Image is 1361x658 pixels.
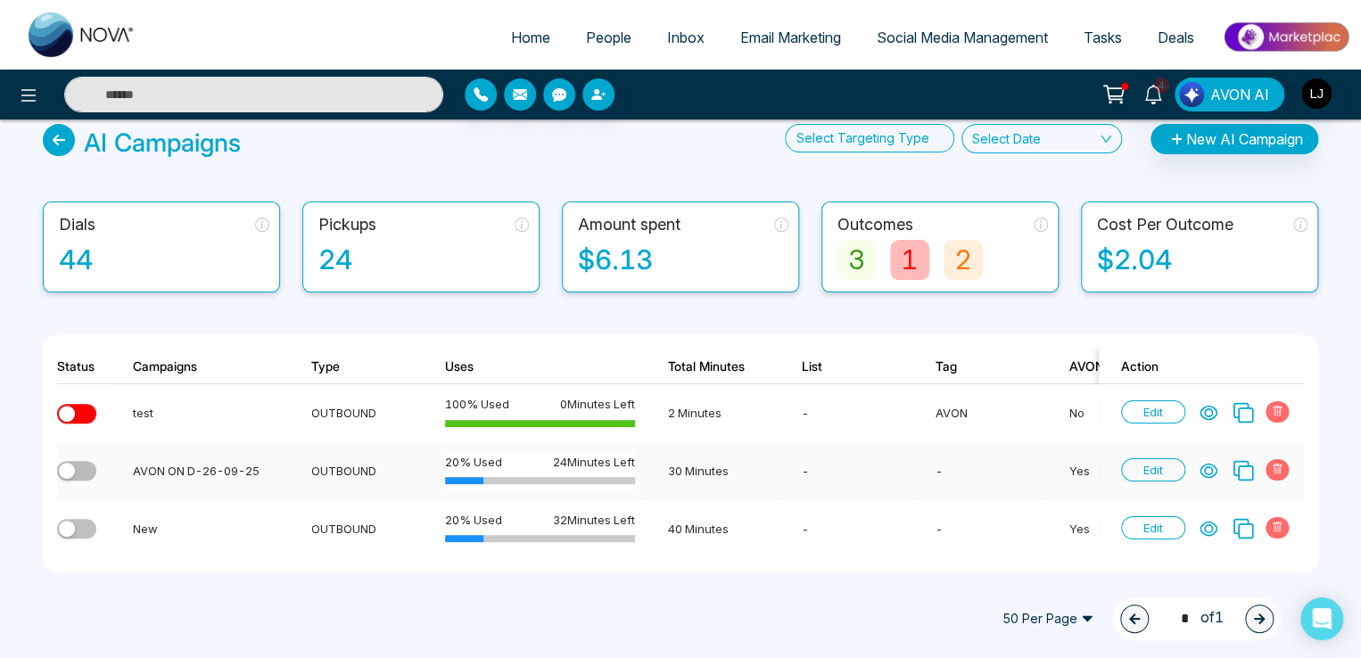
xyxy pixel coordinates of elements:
span: Inbox [667,29,705,46]
span: down [1100,133,1112,145]
td: - [779,442,913,500]
div: 2 [944,240,983,280]
span: Edit [1121,458,1185,481]
th: Uses [423,350,646,384]
a: Tasks [1066,21,1140,54]
td: Yes [1047,442,1234,500]
a: People [568,21,649,54]
div: 24 [318,240,529,280]
span: 0 Minutes Left [560,395,635,413]
img: Nova CRM Logo [29,12,136,57]
div: Amount spent [578,212,680,236]
div: AI Campaigns [84,124,241,161]
span: 50 Per Page [990,605,1106,633]
span: Social Media Management [877,29,1048,46]
div: Open Intercom Messenger [1300,597,1343,640]
span: 32 Minutes Left [553,511,635,529]
td: 40 Minutes [646,500,779,558]
th: AVON AI Calling Automation [1047,350,1234,384]
span: Edit [1121,400,1185,424]
a: Deals [1140,21,1212,54]
div: 3 [837,240,876,280]
span: Email Marketing [740,29,841,46]
td: - [913,500,1047,558]
span: 4 [1153,78,1169,94]
th: Campaigns [111,350,289,384]
th: Action [1099,350,1304,384]
a: Inbox [649,21,722,54]
th: Type [289,350,423,384]
div: test [133,404,278,422]
button: AVON AI [1175,78,1284,111]
div: New [133,520,278,538]
span: of 1 [1170,606,1224,630]
td: - [779,384,913,442]
td: 30 Minutes [646,442,779,500]
td: No [1047,384,1234,442]
span: Deals [1158,29,1194,46]
div: Outcomes [837,212,913,236]
span: 20 % Used [445,511,502,529]
td: OUTBOUND [289,442,423,500]
td: Yes [1047,500,1234,558]
div: Select Date [971,129,1040,148]
div: $2.04 [1097,240,1307,280]
th: Tag [913,350,1047,384]
img: Lead Flow [1179,82,1204,107]
span: 20 % Used [445,453,502,471]
img: User Avatar [1301,78,1332,109]
img: Market-place.gif [1221,17,1350,57]
div: Cost Per Outcome [1097,212,1233,236]
th: Status [57,350,111,384]
div: 1 [890,240,929,280]
a: Email Marketing [722,21,859,54]
th: Total Minutes [646,350,779,384]
span: Home [511,29,550,46]
a: Social Media Management [859,21,1066,54]
a: 4 [1132,78,1175,109]
td: 2 Minutes [646,384,779,442]
span: People [586,29,631,46]
span: 24 Minutes Left [553,453,635,471]
th: List [779,350,913,384]
span: Tasks [1084,29,1122,46]
span: Edit [1121,516,1185,539]
div: $6.13 [578,240,788,280]
td: OUTBOUND [289,384,423,442]
span: AVON AI [1210,84,1269,105]
a: Home [493,21,568,54]
button: New AI Campaign [1151,124,1318,154]
td: AVON [913,384,1047,442]
td: - [779,500,913,558]
div: 44 [59,240,269,280]
span: 100 % Used [445,395,509,413]
td: - [913,442,1047,500]
td: OUTBOUND [289,500,423,558]
div: AVON ON D-26-09-25 [133,462,278,480]
div: Dials [59,212,95,236]
div: Pickups [318,212,376,236]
